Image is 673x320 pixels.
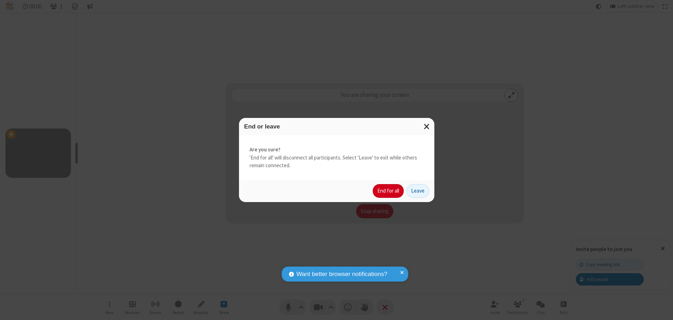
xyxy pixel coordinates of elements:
button: Close modal [420,118,434,135]
button: Leave [407,184,429,198]
strong: Are you sure? [250,146,424,154]
span: Want better browser notifications? [296,270,387,279]
div: 'End for all' will disconnect all participants. Select 'Leave' to exit while others remain connec... [239,135,434,180]
h3: End or leave [244,123,429,130]
button: End for all [373,184,404,198]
